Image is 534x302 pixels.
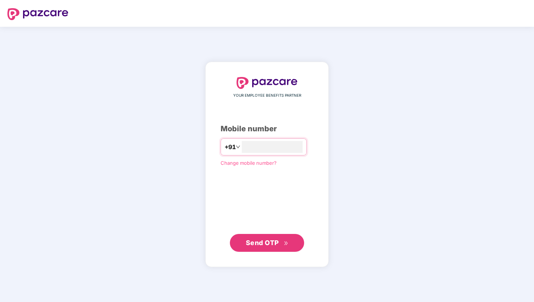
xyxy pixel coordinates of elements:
[7,8,68,20] img: logo
[221,123,313,135] div: Mobile number
[230,234,304,252] button: Send OTPdouble-right
[284,241,289,246] span: double-right
[246,239,279,247] span: Send OTP
[237,77,297,89] img: logo
[225,142,236,152] span: +91
[233,93,301,99] span: YOUR EMPLOYEE BENEFITS PARTNER
[236,145,240,149] span: down
[221,160,277,166] a: Change mobile number?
